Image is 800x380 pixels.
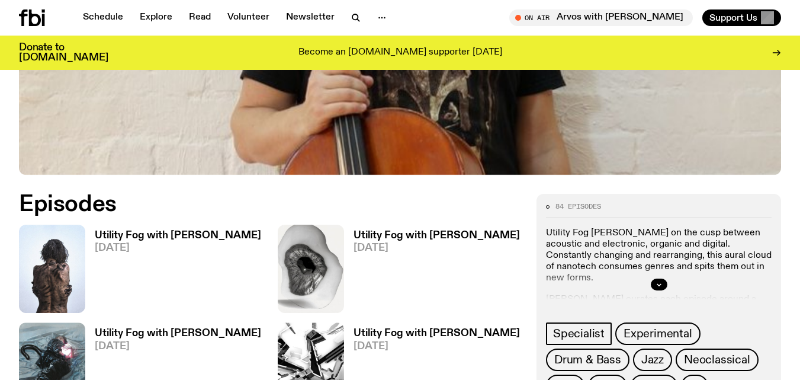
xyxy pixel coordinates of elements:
[546,228,772,285] p: Utility Fog [PERSON_NAME] on the cusp between acoustic and electronic, organic and digital. Const...
[133,9,179,26] a: Explore
[553,327,605,340] span: Specialist
[684,353,750,366] span: Neoclassical
[354,328,520,339] h3: Utility Fog with [PERSON_NAME]
[624,327,692,340] span: Experimental
[554,353,621,366] span: Drum & Bass
[220,9,277,26] a: Volunteer
[95,328,261,339] h3: Utility Fog with [PERSON_NAME]
[85,231,261,313] a: Utility Fog with [PERSON_NAME][DATE]
[354,231,520,241] h3: Utility Fog with [PERSON_NAME]
[19,194,522,215] h2: Episodes
[298,47,502,58] p: Become an [DOMAIN_NAME] supporter [DATE]
[676,349,759,371] a: Neoclassical
[76,9,130,26] a: Schedule
[709,12,757,23] span: Support Us
[546,322,612,345] a: Specialist
[182,9,218,26] a: Read
[509,9,693,26] button: On AirArvos with [PERSON_NAME]
[615,322,701,345] a: Experimental
[522,13,687,22] span: Tune in live
[95,341,261,352] span: [DATE]
[278,225,344,313] img: Edit from Juanlu Barlow & his Love-fi Recordings' This is not a new Three Broken Tapes album
[354,341,520,352] span: [DATE]
[546,349,629,371] a: Drum & Bass
[354,243,520,253] span: [DATE]
[95,243,261,253] span: [DATE]
[95,231,261,241] h3: Utility Fog with [PERSON_NAME]
[641,353,664,366] span: Jazz
[279,9,342,26] a: Newsletter
[555,203,601,210] span: 84 episodes
[633,349,672,371] a: Jazz
[344,231,520,313] a: Utility Fog with [PERSON_NAME][DATE]
[19,43,108,63] h3: Donate to [DOMAIN_NAME]
[702,9,781,26] button: Support Us
[19,225,85,313] img: Cover of Leese's album Δ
